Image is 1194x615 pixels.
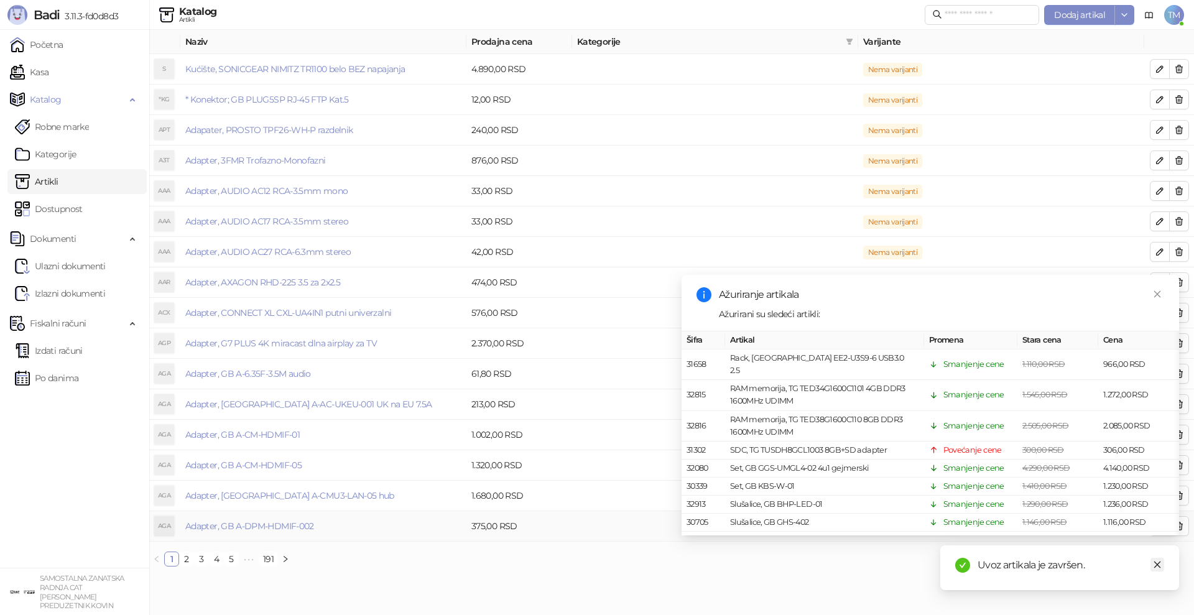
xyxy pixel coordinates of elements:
td: * Konektor; GB PLUG5SP RJ-45 FTP Kat.5 [180,85,466,115]
a: Robne marke [15,114,89,139]
div: Povećanje cene [943,444,1002,456]
div: AGA [154,486,174,506]
a: 5 [224,552,238,566]
td: Slušalice, GB GHS-402 [725,514,924,532]
li: 191 [259,552,278,566]
td: SDC, TG TUSDH8GCL1003 8GB+SD adapter [725,442,924,460]
div: A3T [154,150,174,170]
a: Adapter, AUDIO AC12 RCA-3.5mm mono [185,185,348,197]
span: Dodaj artikal [1054,9,1105,21]
span: 1.545,00 RSD [1022,390,1067,399]
td: 31302 [682,442,725,460]
td: 474,00 RSD [466,267,572,298]
td: 375,00 RSD [466,511,572,542]
span: Katalog [30,87,62,112]
a: Adapter, [GEOGRAPHIC_DATA] A-CMU3-LAN-05 hub [185,490,394,501]
li: 5 [224,552,239,566]
a: Adapter, GB A-6.35F-3.5M audio [185,368,311,379]
td: 33,00 RSD [466,206,572,237]
td: 1.230,00 RSD [1098,478,1179,496]
a: Adapter, AXAGON RHD-225 3.5 za 2x2.5 [185,277,340,288]
button: left [149,552,164,566]
div: AAR [154,272,174,292]
td: 1.002,00 RSD [466,420,572,450]
td: 32080 [682,460,725,478]
div: Artikli [179,17,217,23]
th: Promena [924,331,1017,349]
span: Nema varijanti [863,215,922,229]
a: Kućište, SONICGEAR NIMITZ TR1100 belo BEZ napajanja [185,63,405,75]
th: Prodajna cena [466,30,572,54]
div: AGA [154,364,174,384]
span: Nema varijanti [863,185,922,198]
td: 213,00 RSD [466,389,572,420]
th: Naziv [180,30,466,54]
div: Smanjenje cene [943,498,1004,511]
span: ••• [239,552,259,566]
td: Adapter, AUDIO AC12 RCA-3.5mm mono [180,176,466,206]
li: 4 [209,552,224,566]
td: Adapter, AUDIO AC17 RCA-3.5mm stereo [180,206,466,237]
td: Adapter, GB A-CM-HDMIF-05 [180,450,466,481]
td: Kućište, SONICGEAR NIMITZ TR1100 belo BEZ napajanja [180,54,466,85]
a: 191 [259,552,277,566]
div: Ažuriranje artikala [719,287,1164,302]
a: Adapter, GB A-DPM-HDMIF-002 [185,520,314,532]
a: Po danima [15,366,78,391]
span: TM [1164,5,1184,25]
div: Smanjenje cene [943,462,1004,474]
a: Izlazni dokumenti [15,281,105,306]
td: Adapter, AXAGON RHD-225 3.5 za 2x2.5 [180,267,466,298]
a: Dostupnost [15,197,83,221]
div: AGA [154,394,174,414]
th: Šifra [682,331,725,349]
div: Smanjenje cene [943,389,1004,401]
td: 12,00 RSD [466,85,572,115]
div: AGA [154,425,174,445]
td: RAM memorija, TG TED38G1600C110 8GB DDR3 1600MHz UDIMM [725,411,924,442]
img: Logo [7,5,27,25]
span: check-circle [955,558,970,573]
a: ArtikliArtikli [15,169,58,194]
td: Adapter, CONNECT XL CXL-UA4IN1 putni univerzalni [180,298,466,328]
div: AGA [154,516,174,536]
div: Uvoz artikala je završen. [978,558,1164,573]
a: Početna [10,32,63,57]
a: Close [1150,558,1164,571]
div: Smanjenje cene [943,480,1004,492]
a: Close [1150,287,1164,301]
td: 240,00 RSD [466,115,572,146]
td: 32816 [682,411,725,442]
a: Adapter, G7 PLUS 4K miracast dlna airplay za TV [185,338,377,349]
span: right [282,555,289,563]
a: 1 [165,552,178,566]
td: 4.890,00 RSD [466,54,572,85]
td: 306,00 RSD [1098,442,1179,460]
img: Artikli [159,7,174,22]
a: Adapter, GB A-CM-HDMIF-01 [185,429,300,440]
span: close [1153,290,1162,298]
a: 4 [210,552,223,566]
td: Adapter, GB A-AC-UKEU-001 UK na EU 7.5A [180,389,466,420]
div: AGA [154,455,174,475]
td: Adapter, 3FMR Trofazno-Monofazni [180,146,466,176]
td: Adapter, GB A-DPM-HDMIF-002 [180,511,466,542]
td: 996,00 RSD [1098,532,1179,550]
td: Adapter, AUDIO AC27 RCA-6.3mm stereo [180,237,466,267]
th: Artikal [725,331,924,349]
span: info-circle [696,287,711,302]
a: Adapter, AUDIO AC17 RCA-3.5mm stereo [185,216,348,227]
span: 1.410,00 RSD [1022,481,1067,491]
td: 1.272,00 RSD [1098,380,1179,410]
div: Smanjenje cene [943,516,1004,529]
td: 1.236,00 RSD [1098,496,1179,514]
td: RAM memorija, TG TED34G1600C1101 4GB DDR3 1600MHz UDIMM [725,380,924,410]
div: Smanjenje cene [943,534,1004,547]
a: Dokumentacija [1139,5,1159,25]
a: Adapter, 3FMR Trofazno-Monofazni [185,155,326,166]
td: 2.370,00 RSD [466,328,572,359]
div: Katalog [179,7,217,17]
li: Prethodna strana [149,552,164,566]
span: filter [846,38,853,45]
span: 3.11.3-fd0d8d3 [60,11,118,22]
